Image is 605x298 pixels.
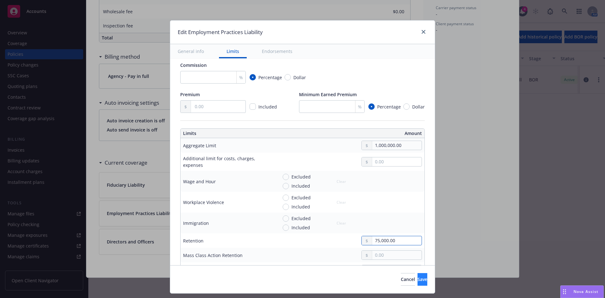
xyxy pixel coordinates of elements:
button: General info [170,44,211,58]
input: Dollar [403,103,410,110]
div: Wage and Hour [183,178,216,185]
button: Cancel [401,273,415,286]
input: Included [283,204,289,210]
input: 0.00 [191,101,245,113]
button: Save [418,273,427,286]
span: Excluded [291,194,311,201]
input: Percentage [250,74,256,80]
div: Mass Class Action Retention [183,252,243,259]
input: 0.00 [372,236,422,245]
div: Immigration [183,220,209,226]
span: Included [291,203,310,210]
input: 0.00 [372,141,422,150]
span: % [358,103,362,110]
span: Dollar [293,74,306,81]
th: Amount [305,129,424,138]
span: Commission [180,62,207,68]
div: Drag to move [561,286,568,298]
input: Included [283,225,289,231]
span: Minimum Earned Premium [299,91,357,97]
span: Premium [180,91,200,97]
th: Limits [181,129,278,138]
input: Percentage [368,103,375,110]
span: Save [418,276,427,282]
a: close [420,28,427,36]
input: 0.00 [372,157,422,166]
input: Excluded [283,174,289,180]
span: Excluded [291,215,311,222]
button: Nova Assist [560,285,604,298]
input: Excluded [283,215,289,222]
span: % [239,74,243,81]
input: Included [283,183,289,189]
span: Included [258,104,277,110]
button: Limits [219,44,247,58]
input: Dollar [285,74,291,80]
div: Retention [183,237,204,244]
div: Aggregate Limit [183,142,216,149]
span: Excluded [291,173,311,180]
input: 0.00 [372,251,422,260]
div: Workplace Violence [183,199,224,206]
span: Percentage [377,103,401,110]
button: Endorsements [254,44,300,58]
input: Excluded [283,195,289,201]
span: Nova Assist [573,289,598,294]
span: Cancel [401,276,415,282]
h1: Edit Employment Practices Liability [178,28,263,36]
span: Included [291,224,310,231]
span: Included [291,183,310,189]
div: Additional limit for costs, charges, expenses [183,155,273,168]
span: Dollar [412,103,425,110]
span: Percentage [258,74,282,81]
